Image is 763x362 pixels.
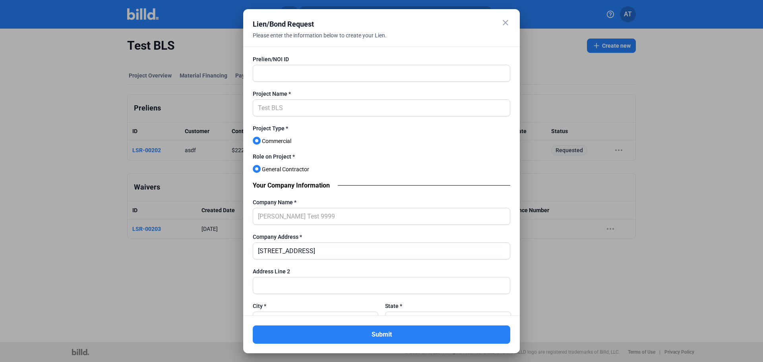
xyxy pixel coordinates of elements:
[253,153,510,163] label: Role on Project *
[253,31,490,49] div: Please enter the information below to create your Lien.
[253,90,510,98] div: Project Name *
[253,302,378,310] div: City *
[253,181,510,190] div: Your Company Information
[259,165,309,174] span: General Contractor
[253,198,510,206] div: Company Name *
[253,19,490,30] div: Lien/Bond Request
[253,267,510,275] div: Address Line 2
[253,124,510,134] label: Project Type *
[501,18,510,27] mat-icon: close
[253,325,510,344] button: Submit
[253,55,510,63] div: Prelien/NOI ID
[253,233,510,241] div: Company Address *
[385,302,511,310] div: State *
[259,136,291,146] span: Commercial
